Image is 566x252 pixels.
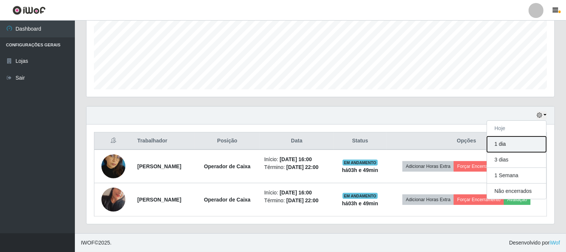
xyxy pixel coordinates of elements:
span: Desenvolvido por [509,239,560,247]
th: Opções [386,132,547,150]
button: Adicionar Horas Extra [402,194,454,205]
button: Adicionar Horas Extra [402,161,454,172]
th: Data [260,132,334,150]
button: Avaliação [504,194,530,205]
button: Forçar Encerramento [454,161,504,172]
strong: [PERSON_NAME] [137,197,181,203]
time: [DATE] 22:00 [286,164,319,170]
span: EM ANDAMENTO [343,160,378,166]
li: Término: [264,197,329,205]
button: Hoje [487,121,546,136]
li: Início: [264,156,329,163]
strong: [PERSON_NAME] [137,163,181,169]
button: 1 dia [487,136,546,152]
li: Término: [264,163,329,171]
button: 1 Semana [487,168,546,184]
img: 1755557460272.jpeg [101,145,125,188]
th: Posição [195,132,260,150]
strong: Operador de Caixa [204,163,251,169]
strong: há 03 h e 49 min [342,200,378,206]
time: [DATE] 16:00 [280,190,312,196]
time: [DATE] 22:00 [286,197,319,203]
span: EM ANDAMENTO [343,193,378,199]
button: Não encerrados [487,184,546,199]
img: CoreUI Logo [12,6,46,15]
strong: Operador de Caixa [204,197,251,203]
button: Forçar Encerramento [454,194,504,205]
span: © 2025 . [81,239,112,247]
img: 1724780126479.jpeg [101,178,125,221]
time: [DATE] 16:00 [280,156,312,162]
li: Início: [264,189,329,197]
th: Trabalhador [133,132,195,150]
th: Status [334,132,387,150]
strong: há 03 h e 49 min [342,167,378,173]
a: iWof [550,240,560,246]
span: IWOF [81,240,95,246]
button: 3 dias [487,152,546,168]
